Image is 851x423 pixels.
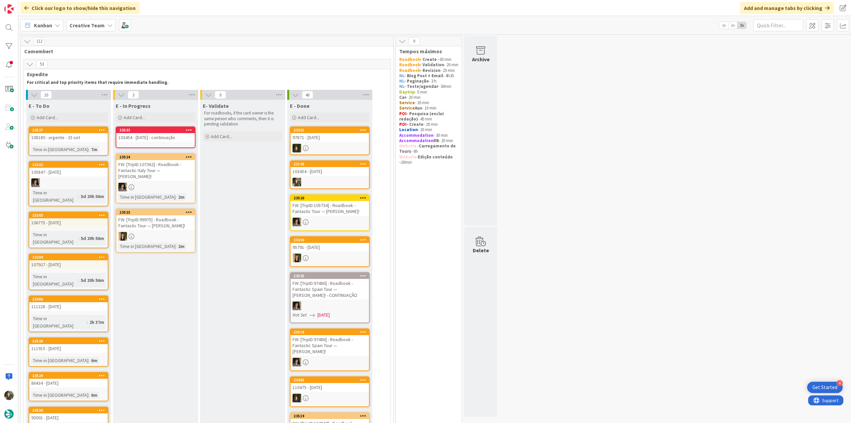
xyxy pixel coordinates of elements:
[291,195,369,216] div: 23520FW: [TripID:105734] - Roadbook - Fantastic Tour — [PERSON_NAME]!
[116,127,195,133] div: 23533
[31,357,88,364] div: Time in [GEOGRAPHIC_DATA]
[4,4,14,14] img: Visit kanbanzone.com
[399,95,406,100] strong: Car
[116,154,195,181] div: 23524FW: [TripID:107362] - Roadbook - Fantastic Italy Tour — [PERSON_NAME]!
[29,379,108,387] div: 86434 - [DATE]
[399,57,420,62] strong: Roadbook
[31,231,78,246] div: Time in [GEOGRAPHIC_DATA]
[78,235,79,242] span: :
[399,154,458,165] p: - 20min
[291,237,369,243] div: 23200
[399,57,458,62] p: 30 min
[31,391,88,399] div: Time in [GEOGRAPHIC_DATA]
[29,296,108,302] div: 23486
[31,178,40,187] img: MS
[399,84,458,89] p: - 30min
[29,338,108,353] div: 23528111915 - [DATE]
[78,277,79,284] span: :
[14,1,30,9] span: Support
[29,407,108,413] div: 23530
[32,373,108,378] div: 23529
[291,167,369,176] div: 103454 - [DATE]
[399,89,415,95] strong: Daytrip
[719,22,728,29] span: 1x
[116,153,195,203] a: 23524FW: [TripID:107362] - Roadbook - Fantastic Italy Tour — [PERSON_NAME]!MSTime in [GEOGRAPHIC_...
[753,19,803,31] input: Quick Filter...
[29,254,108,260] div: 23204
[290,272,370,323] a: 23525FW: [TripID:97486] - Roadbook - Fantastic Spain Tour — [PERSON_NAME]! - CONTINUAÇÃOMSNot Set...
[293,178,301,186] img: IG
[290,126,370,155] a: 2320197871 - [DATE]MC
[118,243,176,250] div: Time in [GEOGRAPHIC_DATA]
[291,161,369,167] div: 23198
[27,71,382,78] span: Expedite
[293,254,301,262] img: SP
[29,127,108,133] div: 23527
[291,394,369,402] div: MC
[24,48,385,55] span: Camembert
[29,103,50,109] span: E - To Do
[29,373,108,387] div: 2352986434 - [DATE]
[399,111,445,122] strong: - Pesquisa (exclui redação)
[203,103,229,109] span: E- Validate
[290,376,370,407] a: 23485110475 - [DATE]MC
[740,2,834,14] div: Add and manage tabs by clicking
[399,143,458,154] p: - - 6h
[69,22,105,29] b: Creative Team
[29,161,108,206] a: 23202105847 - [DATE]MSTime in [GEOGRAPHIC_DATA]:5d 20h 56m
[291,335,369,356] div: FW: [TripID:97486] - Roadbook - Fantastic Spain Tour — [PERSON_NAME]!
[34,37,45,45] span: 112
[78,193,79,200] span: :
[293,144,301,152] img: MC
[291,254,369,262] div: SP
[294,196,369,200] div: 23520
[88,357,89,364] span: :
[29,302,108,311] div: 111228 - [DATE]
[27,80,169,85] strong: For critical and top priority items that require immediate handling.
[116,209,195,215] div: 23523
[404,84,438,89] strong: - Teste/agendar
[176,243,177,250] span: :
[420,68,440,73] strong: - Revision
[291,127,369,142] div: 2320197871 - [DATE]
[290,103,309,109] span: E - Done
[399,138,433,143] strong: Accommodation
[399,133,458,138] p: - 30 min
[29,337,108,367] a: 23528111915 - [DATE]Time in [GEOGRAPHIC_DATA]:6m
[116,154,195,160] div: 23524
[399,143,457,154] strong: Carregamento de Tours
[29,373,108,379] div: 23529
[293,394,301,402] img: MC
[290,328,370,371] a: 23516FW: [TripID:97486] - Roadbook - Fantastic Spain Tour — [PERSON_NAME]!MS
[29,254,108,290] a: 23204107927 - [DATE]Time in [GEOGRAPHIC_DATA]:5d 20h 56m
[119,128,195,132] div: 23533
[32,255,108,260] div: 23204
[737,22,746,29] span: 3x
[294,238,369,242] div: 23200
[291,237,369,252] div: 2320095791 - [DATE]
[29,168,108,176] div: 105847 - [DATE]
[302,91,313,99] span: 40
[116,215,195,230] div: FW: [TripID:99975] - Roadbook - Fantastic Tour — [PERSON_NAME]!
[433,138,439,143] strong: RB
[399,132,433,138] strong: Accommodation
[29,296,108,332] a: 23486111228 - [DATE]Time in [GEOGRAPHIC_DATA]:2h 37m
[29,372,108,401] a: 2352986434 - [DATE]Time in [GEOGRAPHIC_DATA]:6m
[118,193,176,201] div: Time in [GEOGRAPHIC_DATA]
[293,312,307,318] i: Not Set
[291,383,369,392] div: 110475 - [DATE]
[29,338,108,344] div: 23528
[291,302,369,310] div: MS
[290,194,370,231] a: 23520FW: [TripID:105734] - Roadbook - Fantastic Tour — [PERSON_NAME]!MS
[291,178,369,186] div: IG
[29,162,108,176] div: 23202105847 - [DATE]
[290,160,370,189] a: 23198103454 - [DATE]IG
[32,213,108,218] div: 23203
[177,243,186,250] div: 2m
[36,60,48,68] span: 53
[29,218,108,227] div: 106775 - [DATE]
[29,260,108,269] div: 107927 - [DATE]
[89,357,99,364] div: 6m
[29,344,108,353] div: 111915 - [DATE]
[29,212,108,227] div: 23203106775 - [DATE]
